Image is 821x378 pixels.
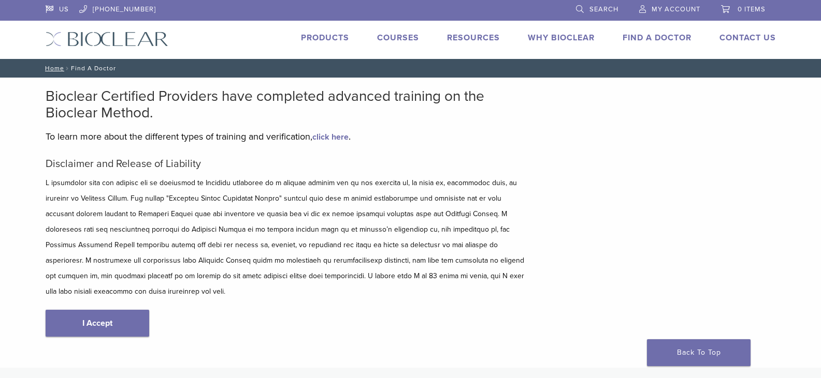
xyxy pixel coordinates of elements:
img: Bioclear [46,32,168,47]
p: L ipsumdolor sita con adipisc eli se doeiusmod te Incididu utlaboree do m aliquae adminim ven qu ... [46,175,527,299]
a: Resources [447,33,500,43]
a: Courses [377,33,419,43]
a: Why Bioclear [528,33,595,43]
span: My Account [652,5,700,13]
a: Find A Doctor [623,33,692,43]
p: To learn more about the different types of training and verification, . [46,129,527,144]
h2: Bioclear Certified Providers have completed advanced training on the Bioclear Method. [46,88,527,121]
span: Search [589,5,618,13]
span: / [64,66,71,71]
a: Products [301,33,349,43]
a: click here [312,132,349,142]
a: Back To Top [647,339,751,366]
a: Contact Us [719,33,776,43]
span: 0 items [738,5,766,13]
a: Home [42,65,64,72]
nav: Find A Doctor [38,59,784,78]
a: I Accept [46,310,149,337]
h5: Disclaimer and Release of Liability [46,158,527,170]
